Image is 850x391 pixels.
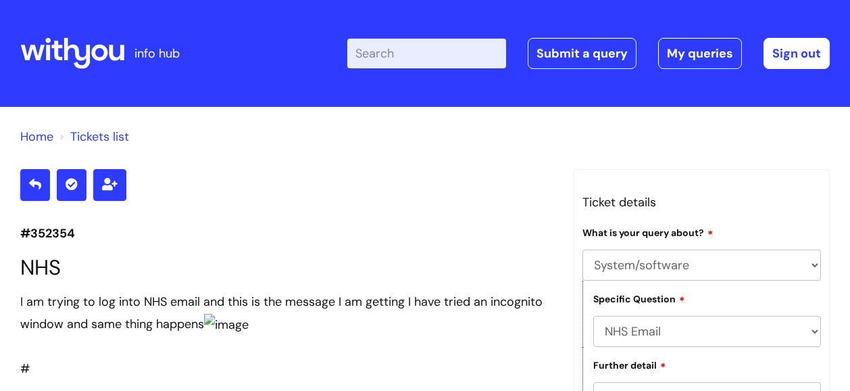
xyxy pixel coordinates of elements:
p: #352354 [20,223,553,244]
label: Specific Question [593,292,685,305]
li: Solution home [20,126,53,147]
a: Tickets list [70,129,129,145]
h1: NHS [20,255,553,280]
div: # [20,291,553,379]
img: image [204,314,249,336]
a: Submit a query [528,38,636,69]
a: Home [20,129,53,145]
label: Further detail [593,358,666,371]
h3: Ticket details [582,191,821,213]
a: Sign out [764,38,830,69]
p: info hub [134,43,180,64]
input: Search [347,39,506,68]
label: What is your query about? [582,225,714,239]
div: | - [347,38,830,69]
li: Tickets list [57,126,129,147]
a: My queries [658,38,742,69]
div: I am trying to log into NHS email and this is the message I am getting I have tried an incognito ... [20,291,553,336]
